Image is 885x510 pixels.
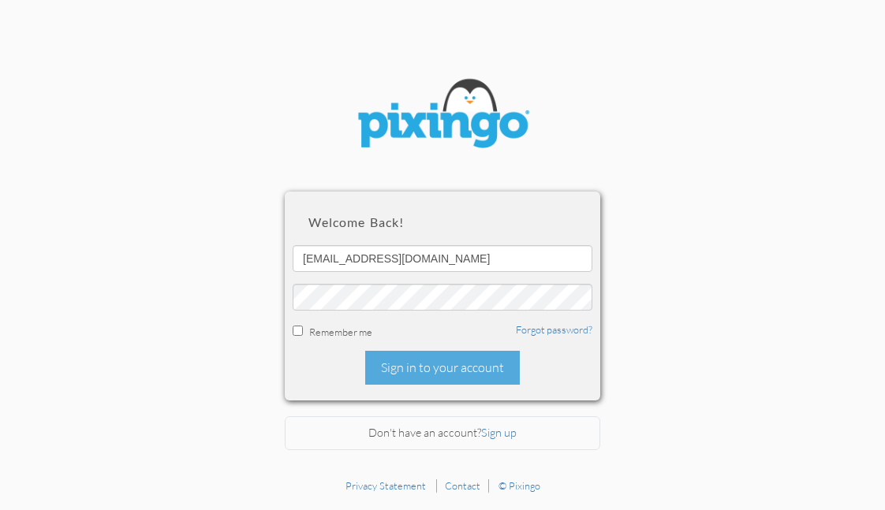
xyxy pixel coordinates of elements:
[445,479,480,492] a: Contact
[348,71,537,160] img: pixingo logo
[293,322,592,339] div: Remember me
[481,426,517,439] a: Sign up
[285,416,600,450] div: Don't have an account?
[516,323,592,336] a: Forgot password?
[365,351,520,385] div: Sign in to your account
[345,479,426,492] a: Privacy Statement
[499,479,540,492] a: © Pixingo
[308,215,577,229] h2: Welcome back!
[293,245,592,272] input: ID or Email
